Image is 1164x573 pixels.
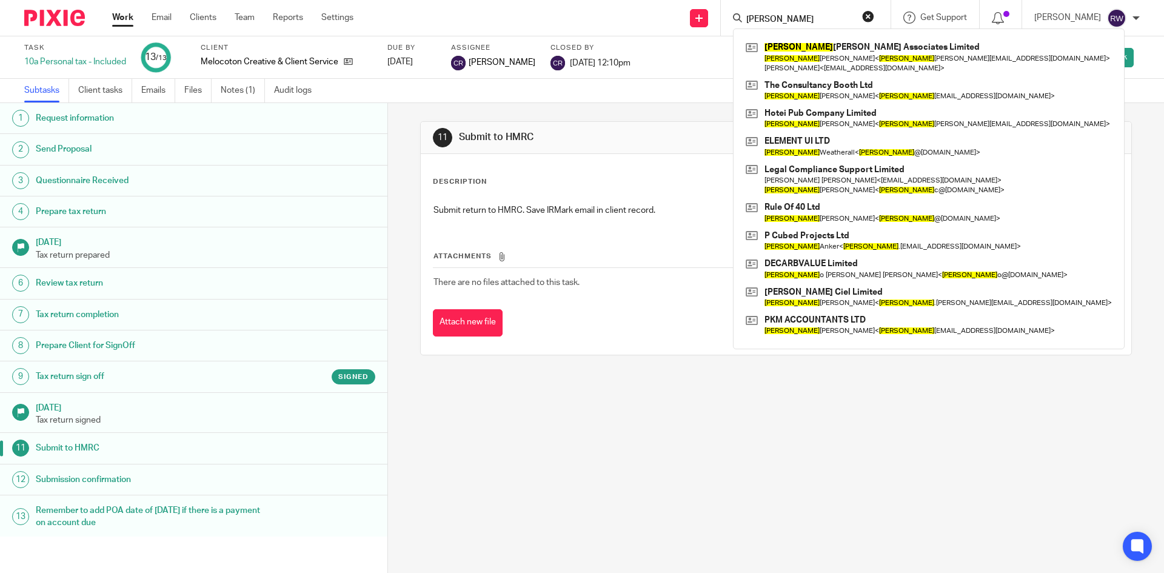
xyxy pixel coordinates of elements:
[12,110,29,127] div: 1
[36,501,263,532] h1: Remember to add POA date of [DATE] if there is a payment on account due
[36,306,263,324] h1: Tax return completion
[387,56,436,68] div: [DATE]
[156,55,167,61] small: /13
[451,56,466,70] img: svg%3E
[12,275,29,292] div: 6
[433,177,487,187] p: Description
[152,12,172,24] a: Email
[433,253,492,260] span: Attachments
[201,56,338,68] p: Melocoton Creative & Client Services Ltd
[24,79,69,102] a: Subtasks
[433,128,452,147] div: 11
[12,368,29,385] div: 9
[36,414,375,426] p: Tax return signed
[36,172,263,190] h1: Questionnaire Received
[1107,8,1126,28] img: svg%3E
[36,337,263,355] h1: Prepare Client for SignOff
[24,10,85,26] img: Pixie
[12,172,29,189] div: 3
[24,43,126,53] label: Task
[12,471,29,488] div: 12
[184,79,212,102] a: Files
[920,13,967,22] span: Get Support
[1034,12,1101,24] p: [PERSON_NAME]
[12,306,29,323] div: 7
[273,12,303,24] a: Reports
[469,56,535,69] span: [PERSON_NAME]
[550,56,565,70] img: svg%3E
[12,337,29,354] div: 8
[36,274,263,292] h1: Review tax return
[338,372,369,382] span: Signed
[201,43,372,53] label: Client
[12,508,29,525] div: 13
[433,309,503,337] button: Attach new file
[433,204,1118,216] p: Submit return to HMRC. Save IRMark email in client record.
[12,141,29,158] div: 2
[570,58,630,67] span: [DATE] 12:10pm
[141,79,175,102] a: Emails
[36,367,263,386] h1: Tax return sign off
[745,15,854,25] input: Search
[36,233,375,249] h1: [DATE]
[221,79,265,102] a: Notes (1)
[433,278,580,287] span: There are no files attached to this task.
[145,50,167,64] div: 13
[36,109,263,127] h1: Request information
[24,56,126,68] div: 10a Personal tax - Included
[78,79,132,102] a: Client tasks
[459,131,802,144] h1: Submit to HMRC
[36,249,375,261] p: Tax return prepared
[321,12,353,24] a: Settings
[112,12,133,24] a: Work
[36,399,375,414] h1: [DATE]
[274,79,321,102] a: Audit logs
[36,140,263,158] h1: Send Proposal
[12,440,29,457] div: 11
[862,10,874,22] button: Clear
[36,203,263,221] h1: Prepare tax return
[12,203,29,220] div: 4
[451,43,535,53] label: Assignee
[36,471,263,489] h1: Submission confirmation
[190,12,216,24] a: Clients
[387,43,436,53] label: Due by
[36,439,263,457] h1: Submit to HMRC
[235,12,255,24] a: Team
[550,43,630,53] label: Closed by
